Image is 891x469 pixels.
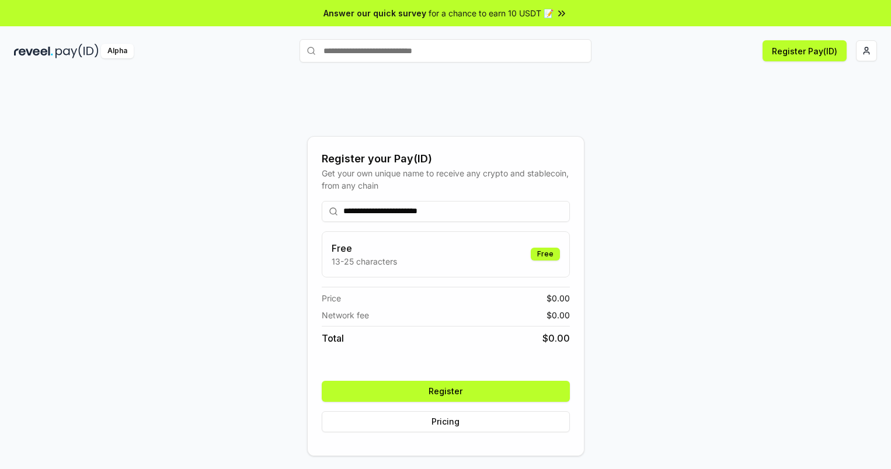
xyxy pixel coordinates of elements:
[322,381,570,402] button: Register
[101,44,134,58] div: Alpha
[332,241,397,255] h3: Free
[763,40,847,61] button: Register Pay(ID)
[322,167,570,192] div: Get your own unique name to receive any crypto and stablecoin, from any chain
[547,292,570,304] span: $ 0.00
[323,7,426,19] span: Answer our quick survey
[322,292,341,304] span: Price
[322,331,344,345] span: Total
[55,44,99,58] img: pay_id
[547,309,570,321] span: $ 0.00
[14,44,53,58] img: reveel_dark
[332,255,397,267] p: 13-25 characters
[322,309,369,321] span: Network fee
[429,7,554,19] span: for a chance to earn 10 USDT 📝
[542,331,570,345] span: $ 0.00
[322,151,570,167] div: Register your Pay(ID)
[531,248,560,260] div: Free
[322,411,570,432] button: Pricing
